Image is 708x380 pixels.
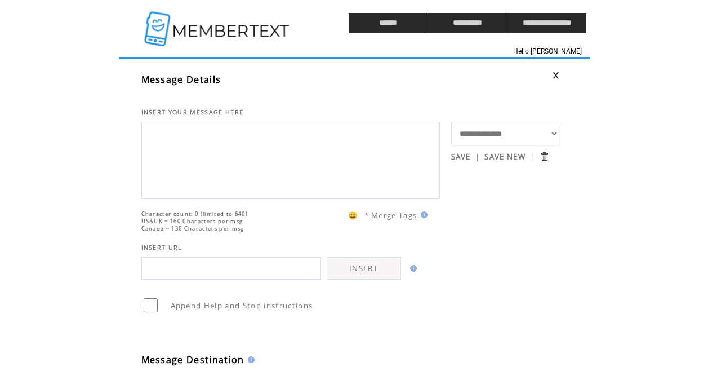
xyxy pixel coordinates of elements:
[171,301,313,311] span: Append Help and Stop instructions
[484,152,526,162] a: SAVE NEW
[451,152,471,162] a: SAVE
[530,152,535,162] span: |
[348,210,358,220] span: 😀
[141,354,244,366] span: Message Destination
[141,108,244,116] span: INSERT YOUR MESSAGE HERE
[141,210,248,218] span: Character count: 0 (limited to 640)
[513,47,582,55] span: Hello [PERSON_NAME]
[244,356,255,363] img: help.gif
[141,73,221,86] span: Message Details
[539,151,550,162] input: Submit
[141,244,182,251] span: INSERT URL
[141,218,243,225] span: US&UK = 160 Characters per msg
[141,225,244,232] span: Canada = 136 Characters per msg
[327,257,401,280] a: INSERT
[364,210,417,220] span: * Merge Tags
[407,265,417,272] img: help.gif
[475,152,480,162] span: |
[417,211,428,218] img: help.gif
